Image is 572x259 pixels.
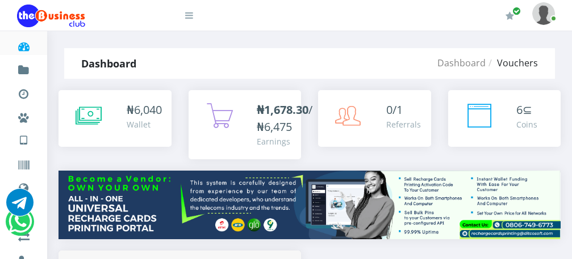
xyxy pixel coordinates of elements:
[386,118,421,130] div: Referrals
[506,11,514,20] i: Renew/Upgrade Subscription
[134,102,162,117] span: 6,040
[532,2,555,24] img: User
[59,171,561,239] img: multitenant_rcp.png
[59,90,172,147] a: ₦6,040 Wallet
[127,101,162,118] div: ₦
[127,118,162,130] div: Wallet
[17,125,30,153] a: VTU
[17,54,30,82] a: Fund wallet
[17,102,30,129] a: Miscellaneous Payments
[17,5,85,27] img: Logo
[437,57,486,69] a: Dashboard
[6,197,34,216] a: Chat for support
[43,141,138,160] a: International VTU
[17,31,30,58] a: Dashboard
[81,57,136,70] strong: Dashboard
[318,90,431,147] a: 0/1 Referrals
[17,78,30,105] a: Transactions
[257,102,312,134] span: /₦6,475
[516,102,523,117] span: 6
[512,7,521,15] span: Renew/Upgrade Subscription
[386,102,403,117] span: 0/1
[43,125,138,144] a: Nigerian VTU
[516,118,537,130] div: Coins
[486,56,538,70] li: Vouchers
[189,90,302,159] a: ₦1,678.30/₦6,475 Earnings
[257,102,308,117] b: ₦1,678.30
[17,172,30,201] a: Data
[9,216,32,235] a: Chat for support
[257,135,312,147] div: Earnings
[516,101,537,118] div: ⊆
[17,150,30,177] a: Vouchers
